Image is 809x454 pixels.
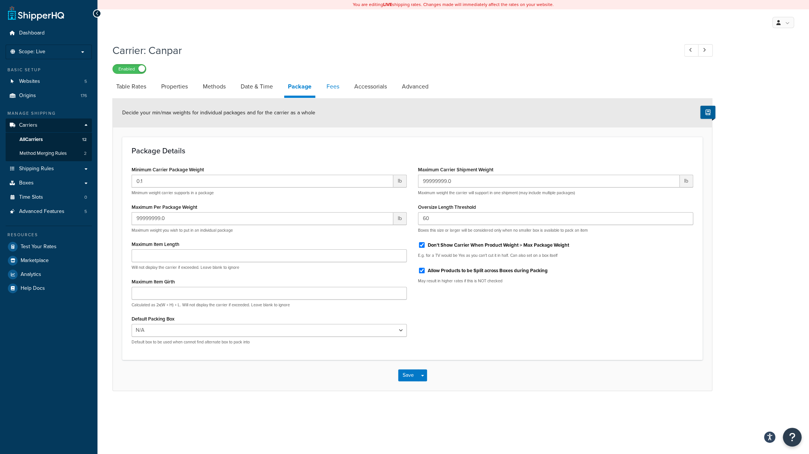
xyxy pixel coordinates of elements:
[6,268,92,281] a: Analytics
[19,194,43,201] span: Time Slots
[113,64,146,73] label: Enabled
[6,110,92,117] div: Manage Shipping
[21,244,57,250] span: Test Your Rates
[383,1,392,8] b: LIVE
[112,43,670,58] h1: Carrier: Canpar
[132,241,179,247] label: Maximum Item Length
[132,339,407,345] p: Default box to be used when cannot find alternate box to pack into
[82,136,87,143] span: 12
[132,204,197,210] label: Maximum Per Package Weight
[112,78,150,96] a: Table Rates
[132,228,407,233] p: Maximum weight you wish to put in an individual package
[680,175,693,187] span: lb
[418,253,693,258] p: E.g. for a TV would be Yes as you can't cut it in half. Can also set on a box itself
[19,78,40,85] span: Websites
[398,78,432,96] a: Advanced
[132,265,407,270] p: Will not display the carrier if exceeded. Leave blank to ignore
[698,44,713,57] a: Next Record
[6,232,92,238] div: Resources
[6,133,92,147] a: AllCarriers12
[237,78,277,96] a: Date & Time
[398,369,418,381] button: Save
[6,147,92,160] a: Method Merging Rules2
[393,175,407,187] span: lb
[21,258,49,264] span: Marketplace
[428,242,569,249] label: Don't Show Carrier When Product Weight > Max Package Weight
[19,166,54,172] span: Shipping Rules
[6,240,92,253] a: Test Your Rates
[84,194,87,201] span: 0
[6,89,92,103] li: Origins
[199,78,229,96] a: Methods
[6,176,92,190] a: Boxes
[84,150,87,157] span: 2
[132,167,204,172] label: Minimum Carrier Package Weight
[428,267,548,274] label: Allow Products to be Split across Boxes during Packing
[132,279,175,285] label: Maximum Item Girth
[132,147,693,155] h3: Package Details
[6,89,92,103] a: Origins176
[132,302,407,308] p: Calculated as 2x(W + H) + L. Will not display the carrier if exceeded. Leave blank to ignore
[6,282,92,295] a: Help Docs
[21,285,45,292] span: Help Docs
[19,93,36,99] span: Origins
[418,228,693,233] p: Boxes this size or larger will be considered only when no smaller box is available to pack an item
[6,67,92,73] div: Basic Setup
[700,106,715,119] button: Show Help Docs
[19,30,45,36] span: Dashboard
[132,316,174,322] label: Default Packing Box
[418,278,693,284] p: May result in higher rates if this is NOT checked
[6,75,92,88] a: Websites5
[418,204,476,210] label: Oversize Length Threshold
[122,109,315,117] span: Decide your min/max weights for individual packages and for the carrier as a whole
[684,44,699,57] a: Previous Record
[6,205,92,219] a: Advanced Features5
[19,180,34,186] span: Boxes
[6,190,92,204] a: Time Slots0
[157,78,192,96] a: Properties
[6,147,92,160] li: Method Merging Rules
[6,118,92,161] li: Carriers
[6,162,92,176] a: Shipping Rules
[6,205,92,219] li: Advanced Features
[19,208,64,215] span: Advanced Features
[21,271,41,278] span: Analytics
[284,78,315,98] a: Package
[84,208,87,215] span: 5
[84,78,87,85] span: 5
[6,26,92,40] a: Dashboard
[19,136,43,143] span: All Carriers
[19,150,67,157] span: Method Merging Rules
[19,122,37,129] span: Carriers
[323,78,343,96] a: Fees
[132,190,407,196] p: Minimum weight carrier supports in a package
[6,118,92,132] a: Carriers
[81,93,87,99] span: 176
[393,212,407,225] span: lb
[6,75,92,88] li: Websites
[351,78,391,96] a: Accessorials
[418,167,493,172] label: Maximum Carrier Shipment Weight
[6,254,92,267] a: Marketplace
[418,190,693,196] p: Maximum weight the carrier will support in one shipment (may include multiple packages)
[6,190,92,204] li: Time Slots
[19,49,45,55] span: Scope: Live
[783,428,802,447] button: Open Resource Center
